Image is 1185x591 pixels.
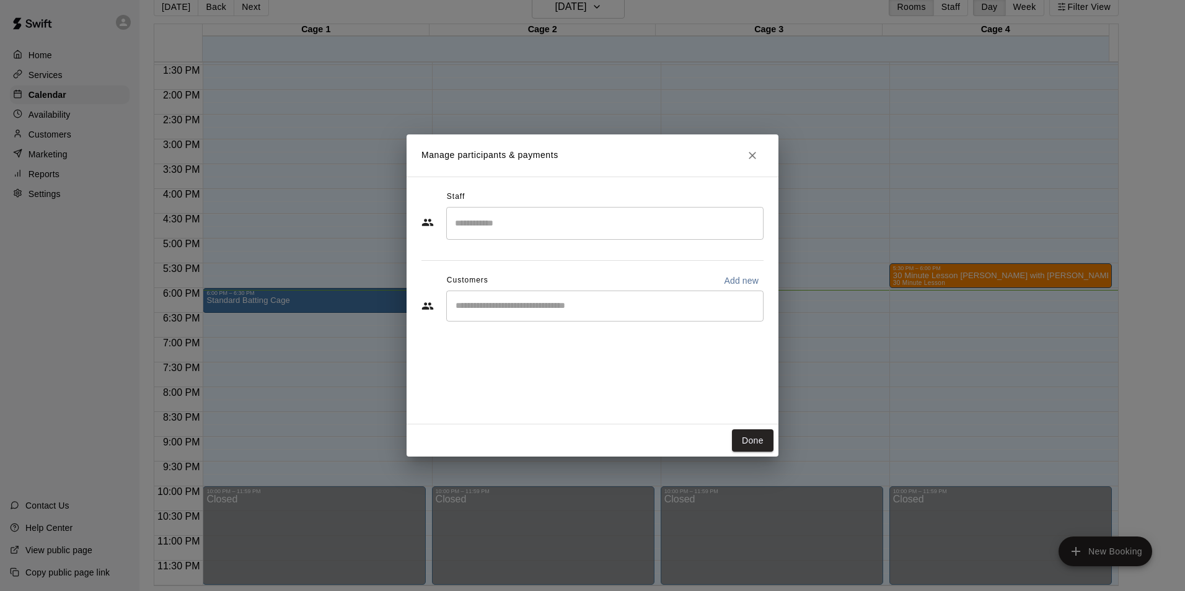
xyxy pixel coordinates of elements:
span: Staff [447,187,465,207]
button: Close [741,144,764,167]
button: Done [732,429,773,452]
p: Add new [724,274,759,287]
div: Search staff [446,207,764,240]
span: Customers [447,271,488,291]
svg: Customers [421,300,434,312]
button: Add new [719,271,764,291]
svg: Staff [421,216,434,229]
p: Manage participants & payments [421,149,558,162]
div: Start typing to search customers... [446,291,764,322]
